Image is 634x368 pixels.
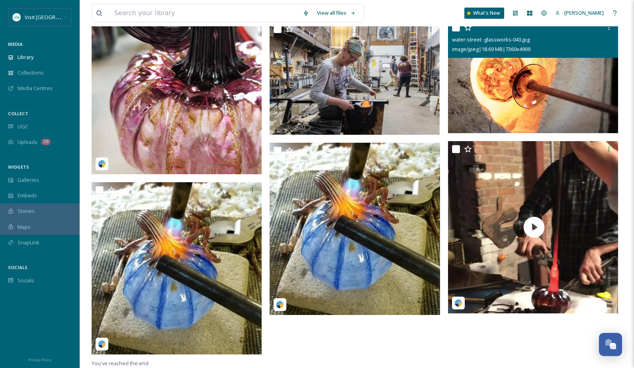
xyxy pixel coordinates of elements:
[551,5,608,21] a: [PERSON_NAME]
[18,223,31,231] span: Maps
[92,360,149,367] span: You've reached the end
[28,354,51,364] a: Privacy Policy
[448,141,620,313] img: thumbnail
[18,192,37,199] span: Embeds
[25,13,113,21] span: Visit [GEOGRAPHIC_DATA][US_STATE]
[18,123,28,130] span: UGC
[454,299,462,307] img: snapsea-logo.png
[313,5,360,21] a: View all files
[8,41,23,47] span: MEDIA
[8,264,27,270] span: SOCIALS
[18,239,39,246] span: SnapLink
[8,164,29,170] span: WIDGETS
[18,53,33,61] span: Library
[28,357,51,362] span: Privacy Policy
[8,110,28,116] span: COLLECT
[18,207,35,215] span: Stories
[564,9,604,16] span: [PERSON_NAME]
[98,340,106,348] img: snapsea-logo.png
[448,20,618,133] img: water-street -glassworks-043.jpg
[18,69,44,77] span: Collections
[110,4,299,22] input: Search your library
[599,333,622,356] button: Open Chat
[98,160,106,168] img: snapsea-logo.png
[270,143,442,315] img: waterstreetglassworks_18157127410020019.jpg
[18,277,34,284] span: Socials
[276,301,284,309] img: snapsea-logo.png
[18,138,37,146] span: Uploads
[18,176,39,184] span: Galleries
[41,139,51,145] div: 18
[452,45,530,53] span: image/jpeg | 18.69 MB | 7360 x 4909
[464,8,504,19] a: What's New
[13,13,21,21] img: SM%20Square%20Logos-4.jpg
[18,85,53,92] span: Media Centres
[92,182,264,354] img: waterstreetglassworks_18157127410020019.jpg
[92,2,264,174] img: waterstreetglassworks_aa6caaeb-31c4-89ef-9226-2e2ec791b336.jpg
[452,36,530,43] span: water-street -glassworks-043.jpg
[270,21,440,135] img: water-street -glassworks-044.jpg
